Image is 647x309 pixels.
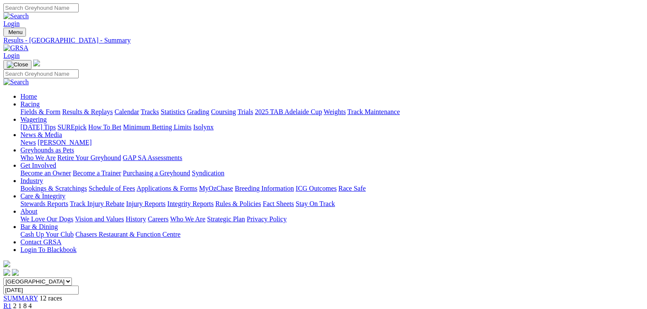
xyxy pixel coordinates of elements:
[12,269,19,276] img: twitter.svg
[3,3,79,12] input: Search
[20,146,74,154] a: Greyhounds as Pets
[123,154,182,161] a: GAP SA Assessments
[235,185,294,192] a: Breeding Information
[3,60,31,69] button: Toggle navigation
[20,100,40,108] a: Racing
[296,185,336,192] a: ICG Outcomes
[20,154,644,162] div: Greyhounds as Pets
[137,185,197,192] a: Applications & Forms
[237,108,253,115] a: Trials
[187,108,209,115] a: Grading
[141,108,159,115] a: Tracks
[70,200,124,207] a: Track Injury Rebate
[20,200,68,207] a: Stewards Reports
[348,108,400,115] a: Track Maintenance
[20,139,644,146] div: News & Media
[20,223,58,230] a: Bar & Dining
[20,116,47,123] a: Wagering
[114,108,139,115] a: Calendar
[123,123,191,131] a: Minimum Betting Limits
[20,200,644,208] div: Care & Integrity
[20,192,66,200] a: Care & Integrity
[20,162,56,169] a: Get Involved
[170,215,205,223] a: Who We Are
[3,37,644,44] a: Results - [GEOGRAPHIC_DATA] - Summary
[57,123,86,131] a: SUREpick
[3,52,20,59] a: Login
[20,177,43,184] a: Industry
[75,231,180,238] a: Chasers Restaurant & Function Centre
[296,200,335,207] a: Stay On Track
[211,108,236,115] a: Coursing
[20,154,56,161] a: Who We Are
[37,139,91,146] a: [PERSON_NAME]
[9,29,23,35] span: Menu
[20,123,56,131] a: [DATE] Tips
[3,286,79,295] input: Select date
[126,200,165,207] a: Injury Reports
[247,215,287,223] a: Privacy Policy
[20,185,87,192] a: Bookings & Scratchings
[192,169,224,177] a: Syndication
[255,108,322,115] a: 2025 TAB Adelaide Cup
[3,295,38,302] a: SUMMARY
[20,231,644,238] div: Bar & Dining
[57,154,121,161] a: Retire Your Greyhound
[33,60,40,66] img: logo-grsa-white.png
[125,215,146,223] a: History
[3,28,26,37] button: Toggle navigation
[88,185,135,192] a: Schedule of Fees
[3,78,29,86] img: Search
[3,269,10,276] img: facebook.svg
[20,93,37,100] a: Home
[73,169,121,177] a: Become a Trainer
[324,108,346,115] a: Weights
[20,108,644,116] div: Racing
[148,215,168,223] a: Careers
[3,20,20,27] a: Login
[88,123,122,131] a: How To Bet
[20,238,61,246] a: Contact GRSA
[20,108,60,115] a: Fields & Form
[3,12,29,20] img: Search
[20,139,36,146] a: News
[167,200,214,207] a: Integrity Reports
[161,108,185,115] a: Statistics
[3,44,29,52] img: GRSA
[20,215,644,223] div: About
[207,215,245,223] a: Strategic Plan
[263,200,294,207] a: Fact Sheets
[338,185,365,192] a: Race Safe
[20,215,73,223] a: We Love Our Dogs
[20,131,62,138] a: News & Media
[7,61,28,68] img: Close
[20,208,37,215] a: About
[20,169,71,177] a: Become an Owner
[62,108,113,115] a: Results & Replays
[199,185,233,192] a: MyOzChase
[20,246,77,253] a: Login To Blackbook
[40,295,62,302] span: 12 races
[20,185,644,192] div: Industry
[123,169,190,177] a: Purchasing a Greyhound
[3,69,79,78] input: Search
[20,169,644,177] div: Get Involved
[215,200,261,207] a: Rules & Policies
[75,215,124,223] a: Vision and Values
[20,231,74,238] a: Cash Up Your Club
[193,123,214,131] a: Isolynx
[3,260,10,267] img: logo-grsa-white.png
[20,123,644,131] div: Wagering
